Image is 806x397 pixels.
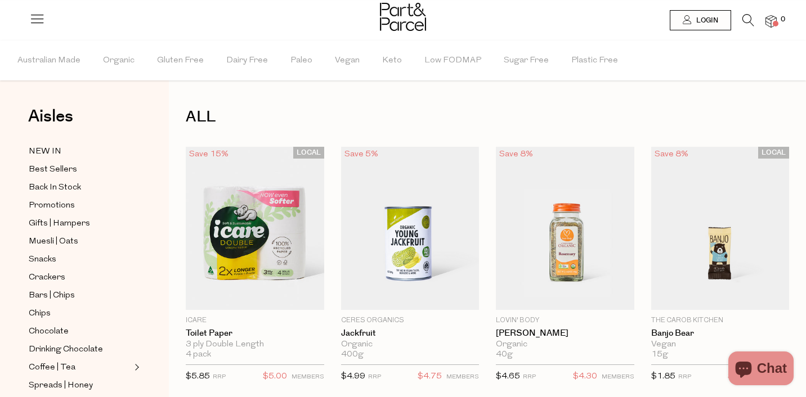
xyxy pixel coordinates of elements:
[28,104,73,129] span: Aisles
[29,253,56,267] span: Snacks
[523,374,536,380] small: RRP
[28,108,73,136] a: Aisles
[496,350,513,360] span: 40g
[29,306,131,321] a: Chips
[341,147,480,310] img: Jackfruit
[496,147,634,310] img: Rosemary
[29,360,131,375] a: Coffee | Tea
[496,372,520,381] span: $4.65
[29,271,65,285] span: Crackers
[29,163,77,177] span: Best Sellers
[496,328,634,339] a: [PERSON_NAME]
[678,374,691,380] small: RRP
[693,16,718,25] span: Login
[29,343,103,357] span: Drinking Chocolate
[29,199,75,213] span: Promotions
[293,147,324,159] span: LOCAL
[335,41,360,80] span: Vegan
[341,147,382,162] div: Save 5%
[29,235,78,249] span: Muesli | Oats
[651,328,790,339] a: Banjo Bear
[186,340,324,350] div: 3 ply Double Length
[17,41,80,80] span: Australian Made
[29,288,131,303] a: Bars | Chips
[341,328,480,339] a: Jackfruit
[186,328,324,339] a: Toilet Paper
[29,342,131,357] a: Drinking Chocolate
[29,289,75,303] span: Bars | Chips
[263,369,287,384] span: $5.00
[651,147,692,162] div: Save 8%
[29,270,131,285] a: Crackers
[651,340,790,350] div: Vegan
[186,147,324,310] img: Toilet Paper
[496,147,536,162] div: Save 8%
[382,41,402,80] span: Keto
[496,315,634,326] p: Lovin' Body
[573,369,597,384] span: $4.30
[504,41,549,80] span: Sugar Free
[213,374,226,380] small: RRP
[424,41,481,80] span: Low FODMAP
[651,372,675,381] span: $1.85
[29,181,131,195] a: Back In Stock
[29,361,75,375] span: Coffee | Tea
[29,378,131,393] a: Spreads | Honey
[186,104,789,130] h1: ALL
[29,145,131,159] a: NEW IN
[186,350,211,360] span: 4 pack
[186,147,232,162] div: Save 15%
[29,325,69,339] span: Chocolate
[29,234,131,249] a: Muesli | Oats
[29,181,81,195] span: Back In Stock
[103,41,135,80] span: Organic
[380,3,426,31] img: Part&Parcel
[778,15,788,25] span: 0
[651,315,790,326] p: The Carob Kitchen
[446,374,479,380] small: MEMBERS
[670,10,731,30] a: Login
[292,374,324,380] small: MEMBERS
[651,350,668,360] span: 15g
[341,340,480,350] div: Organic
[341,350,364,360] span: 400g
[418,369,442,384] span: $4.75
[226,41,268,80] span: Dairy Free
[29,216,131,231] a: Gifts | Hampers
[186,315,324,326] p: icare
[725,351,797,388] inbox-online-store-chat: Shopify online store chat
[29,217,90,231] span: Gifts | Hampers
[758,147,789,159] span: LOCAL
[29,198,131,213] a: Promotions
[341,315,480,326] p: Ceres Organics
[341,372,365,381] span: $4.99
[765,15,777,27] a: 0
[132,360,140,374] button: Expand/Collapse Coffee | Tea
[290,41,312,80] span: Paleo
[571,41,618,80] span: Plastic Free
[368,374,381,380] small: RRP
[29,324,131,339] a: Chocolate
[29,252,131,267] a: Snacks
[29,307,51,321] span: Chips
[651,147,790,310] img: Banjo Bear
[157,41,204,80] span: Gluten Free
[29,145,61,159] span: NEW IN
[29,379,93,393] span: Spreads | Honey
[602,374,634,380] small: MEMBERS
[496,340,634,350] div: Organic
[29,163,131,177] a: Best Sellers
[186,372,210,381] span: $5.85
